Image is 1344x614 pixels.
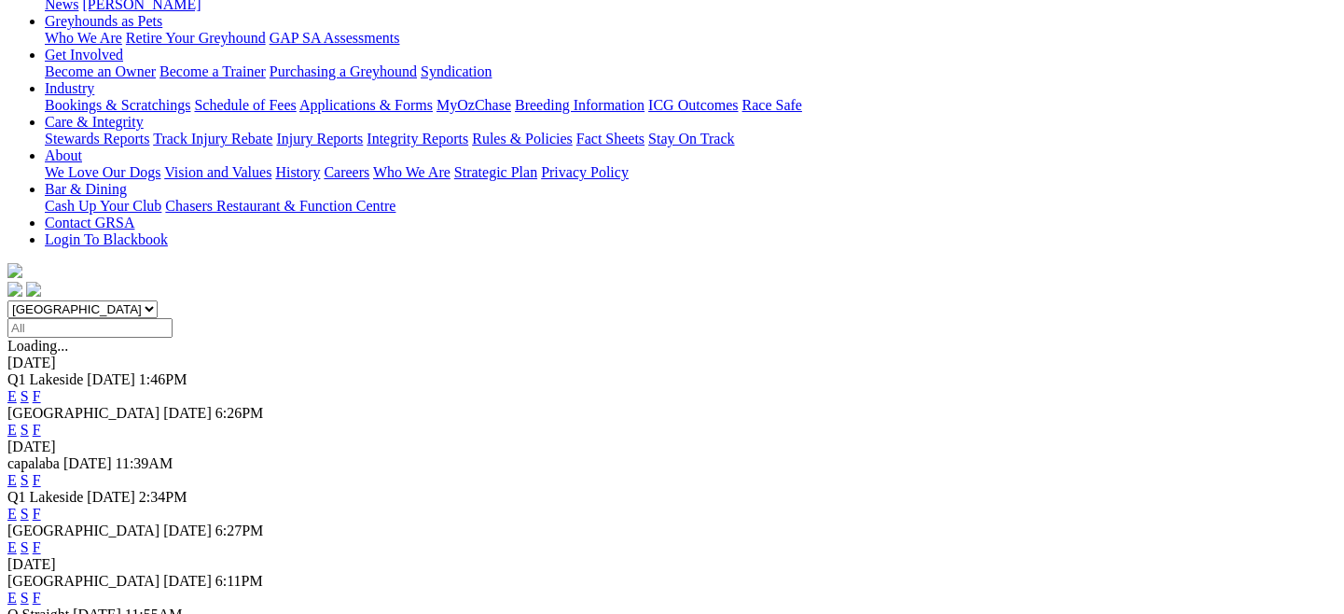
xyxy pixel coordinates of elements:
a: Chasers Restaurant & Function Centre [165,198,395,214]
a: F [33,506,41,522]
a: Industry [45,80,94,96]
span: Q1 Lakeside [7,489,83,505]
div: [DATE] [7,556,1337,573]
a: History [275,164,320,180]
a: Bookings & Scratchings [45,97,190,113]
a: S [21,388,29,404]
a: Retire Your Greyhound [126,30,266,46]
span: 6:11PM [215,573,263,589]
a: Care & Integrity [45,114,144,130]
div: Industry [45,97,1337,114]
span: [GEOGRAPHIC_DATA] [7,405,159,421]
a: Login To Blackbook [45,231,168,247]
a: Applications & Forms [299,97,433,113]
a: Careers [324,164,369,180]
span: [DATE] [163,523,212,538]
span: 11:39AM [116,455,173,471]
a: Bar & Dining [45,181,127,197]
div: [DATE] [7,355,1337,371]
a: S [21,539,29,555]
div: About [45,164,1337,181]
a: Who We Are [45,30,122,46]
a: Contact GRSA [45,215,134,230]
a: Cash Up Your Club [45,198,161,214]
a: E [7,506,17,522]
a: GAP SA Assessments [270,30,400,46]
a: S [21,590,29,606]
a: Integrity Reports [367,131,468,147]
input: Select date [7,318,173,338]
a: Injury Reports [276,131,363,147]
span: [DATE] [63,455,112,471]
a: Stay On Track [648,131,734,147]
a: E [7,472,17,488]
a: Breeding Information [515,97,644,113]
span: [DATE] [163,405,212,421]
div: Greyhounds as Pets [45,30,1337,47]
a: Strategic Plan [454,164,537,180]
span: 6:27PM [215,523,264,538]
span: Q1 Lakeside [7,371,83,387]
a: Race Safe [741,97,801,113]
a: Become a Trainer [159,63,266,79]
img: facebook.svg [7,282,22,297]
a: About [45,147,82,163]
a: Track Injury Rebate [153,131,272,147]
div: Care & Integrity [45,131,1337,147]
span: [GEOGRAPHIC_DATA] [7,523,159,538]
div: [DATE] [7,439,1337,455]
span: [DATE] [87,489,135,505]
a: Fact Sheets [576,131,644,147]
a: Syndication [421,63,492,79]
img: logo-grsa-white.png [7,263,22,278]
a: E [7,422,17,438]
a: S [21,422,29,438]
a: E [7,388,17,404]
a: MyOzChase [436,97,511,113]
a: Privacy Policy [541,164,629,180]
a: We Love Our Dogs [45,164,160,180]
span: 6:26PM [215,405,264,421]
div: Bar & Dining [45,198,1337,215]
a: Who We Are [373,164,450,180]
a: F [33,388,41,404]
a: Schedule of Fees [194,97,296,113]
a: S [21,506,29,522]
a: Get Involved [45,47,123,63]
a: E [7,590,17,606]
a: F [33,422,41,438]
a: S [21,472,29,488]
a: E [7,539,17,555]
a: F [33,539,41,555]
a: F [33,472,41,488]
a: F [33,590,41,606]
a: Rules & Policies [472,131,573,147]
span: [DATE] [163,573,212,589]
span: 2:34PM [139,489,187,505]
img: twitter.svg [26,282,41,297]
span: 1:46PM [139,371,187,387]
a: Stewards Reports [45,131,149,147]
span: Loading... [7,338,68,354]
a: Purchasing a Greyhound [270,63,417,79]
a: Vision and Values [164,164,271,180]
span: [DATE] [87,371,135,387]
span: [GEOGRAPHIC_DATA] [7,573,159,589]
a: ICG Outcomes [648,97,738,113]
div: Get Involved [45,63,1337,80]
span: capalaba [7,455,60,471]
a: Greyhounds as Pets [45,13,162,29]
a: Become an Owner [45,63,156,79]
